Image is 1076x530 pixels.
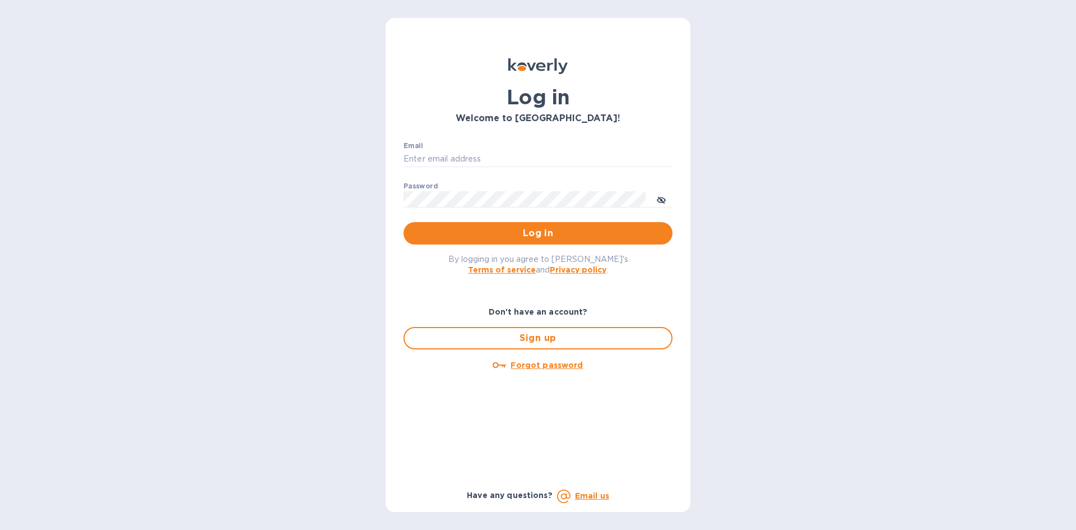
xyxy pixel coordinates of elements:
[575,491,609,500] a: Email us
[403,113,672,124] h3: Welcome to [GEOGRAPHIC_DATA]!
[414,331,662,345] span: Sign up
[448,255,628,274] span: By logging in you agree to [PERSON_NAME]'s and .
[550,265,606,274] a: Privacy policy
[468,265,536,274] a: Terms of service
[412,227,664,240] span: Log in
[467,491,553,500] b: Have any questions?
[508,58,568,74] img: Koverly
[511,361,583,370] u: Forgot password
[403,183,438,190] label: Password
[403,151,672,168] input: Enter email address
[403,222,672,245] button: Log in
[403,85,672,109] h1: Log in
[403,327,672,349] button: Sign up
[403,142,423,149] label: Email
[489,307,588,316] b: Don't have an account?
[650,188,672,210] button: toggle password visibility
